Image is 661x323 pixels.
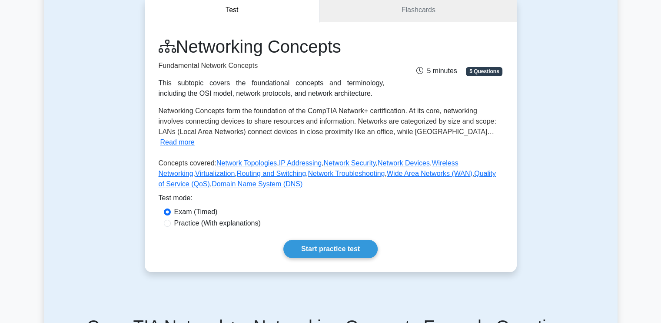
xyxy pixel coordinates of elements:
a: Routing and Switching [237,170,306,177]
div: Test mode: [159,193,503,207]
a: Wide Area Networks (WAN) [387,170,472,177]
span: 5 minutes [416,67,457,74]
a: Domain Name System (DNS) [212,180,302,188]
label: Exam (Timed) [174,207,218,217]
div: This subtopic covers the foundational concepts and terminology, including the OSI model, network ... [159,78,385,99]
a: Network Troubleshooting [308,170,385,177]
span: 5 Questions [466,67,502,76]
button: Read more [160,137,195,148]
a: Network Devices [378,159,430,167]
a: Network Security [324,159,376,167]
p: Concepts covered: , , , , , , , , , , [159,158,503,193]
span: Networking Concepts form the foundation of the CompTIA Network+ certification. At its core, netwo... [159,107,496,135]
a: Network Topologies [216,159,277,167]
a: IP Addressing [279,159,322,167]
h1: Networking Concepts [159,36,385,57]
a: Start practice test [283,240,378,258]
label: Practice (With explanations) [174,218,261,229]
p: Fundamental Network Concepts [159,61,385,71]
a: Virtualization [195,170,235,177]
